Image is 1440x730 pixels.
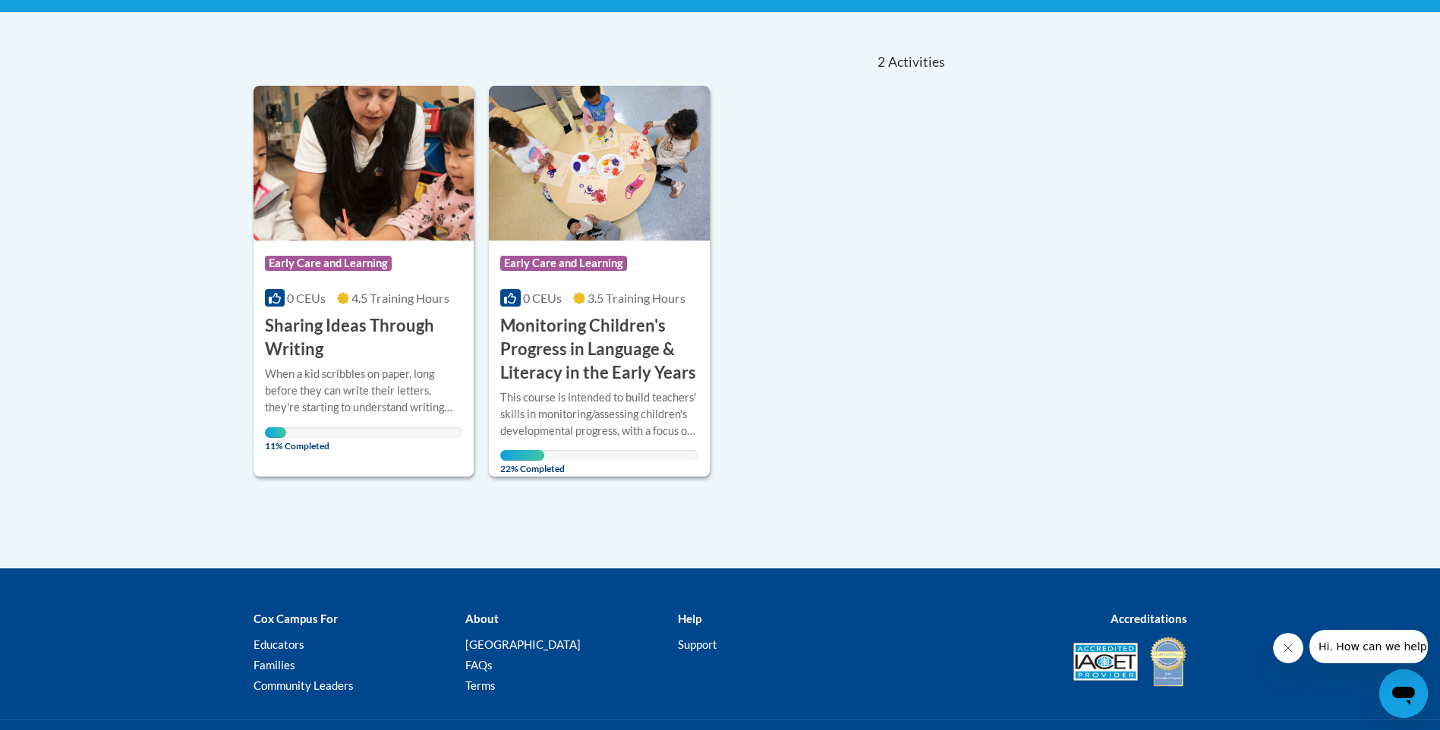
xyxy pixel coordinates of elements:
[465,678,496,692] a: Terms
[1073,643,1138,681] img: Accredited IACET® Provider
[1309,630,1428,663] iframe: Message from company
[254,637,304,651] a: Educators
[588,291,685,305] span: 3.5 Training Hours
[888,54,945,71] span: Activities
[265,427,287,438] div: Your progress
[287,291,326,305] span: 0 CEUs
[500,450,544,474] span: 22% Completed
[265,314,463,361] h3: Sharing Ideas Through Writing
[9,11,123,23] span: Hi. How can we help?
[489,86,710,477] a: Course LogoEarly Care and Learning0 CEUs3.5 Training Hours Monitoring Children's Progress in Lang...
[500,450,544,461] div: Your progress
[500,389,698,439] div: This course is intended to build teachers' skills in monitoring/assessing children's developmenta...
[678,612,701,625] b: Help
[254,678,354,692] a: Community Leaders
[1273,633,1303,663] iframe: Close message
[1149,635,1187,688] img: IDA® Accredited
[878,54,885,71] span: 2
[523,291,562,305] span: 0 CEUs
[465,658,493,672] a: FAQs
[1111,612,1187,625] b: Accreditations
[254,86,474,241] img: Course Logo
[265,366,463,416] div: When a kid scribbles on paper, long before they can write their letters, they're starting to unde...
[265,427,287,452] span: 11% Completed
[500,314,698,384] h3: Monitoring Children's Progress in Language & Literacy in the Early Years
[465,637,581,651] a: [GEOGRAPHIC_DATA]
[254,86,474,477] a: Course LogoEarly Care and Learning0 CEUs4.5 Training Hours Sharing Ideas Through WritingWhen a ki...
[500,256,627,271] span: Early Care and Learning
[351,291,449,305] span: 4.5 Training Hours
[678,637,717,651] a: Support
[254,612,338,625] b: Cox Campus For
[265,256,392,271] span: Early Care and Learning
[1379,669,1428,718] iframe: Button to launch messaging window
[254,658,295,672] a: Families
[489,86,710,241] img: Course Logo
[465,612,499,625] b: About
